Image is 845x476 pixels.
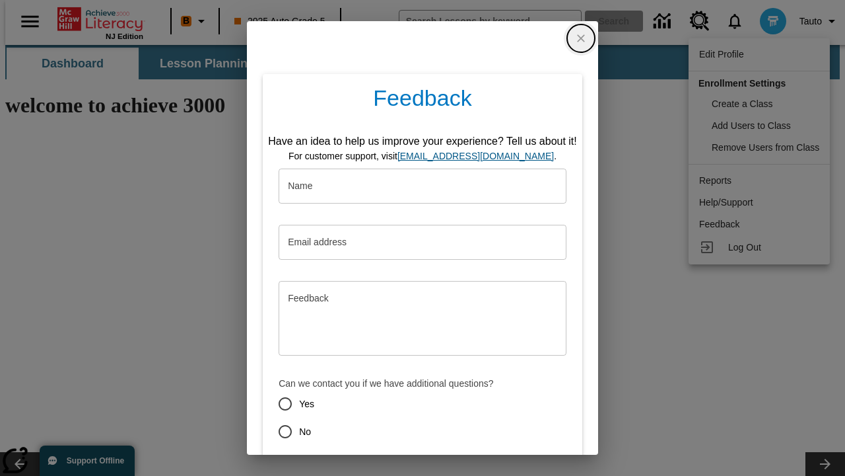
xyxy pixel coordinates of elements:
[279,390,566,446] div: contact-permission
[299,425,311,439] span: No
[564,21,598,56] button: close
[397,151,554,161] a: support, will open in new browser tab
[268,134,577,149] div: Have an idea to help us improve your experience? Tell us about it!
[263,74,582,128] h4: Feedback
[299,397,314,411] span: Yes
[268,149,577,163] div: For customer support, visit .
